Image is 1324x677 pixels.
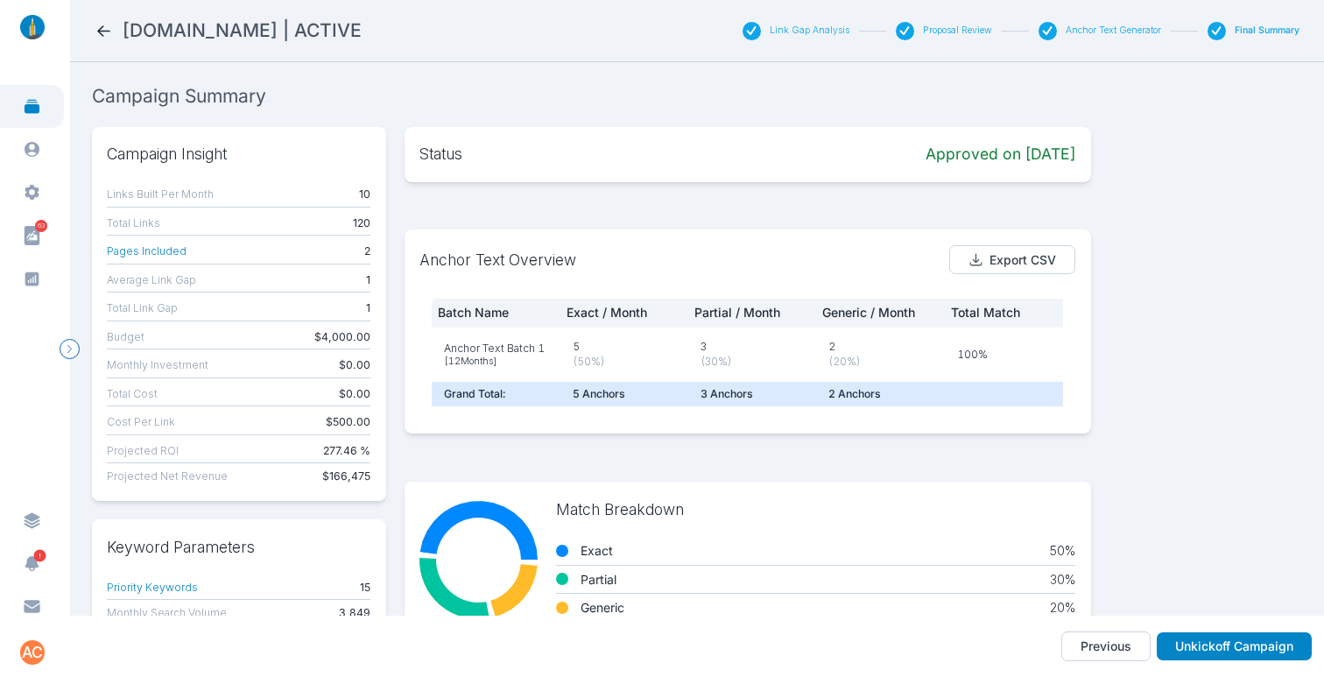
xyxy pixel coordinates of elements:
[364,242,370,260] b: 2
[560,382,688,406] td: 5 Anchor s
[107,356,208,374] button: Monthly Investment
[567,305,668,321] p: Exact / Month
[107,242,187,260] button: Pages Included
[107,142,370,166] p: Campaign Insight
[926,142,1075,166] b: Approved on [DATE]
[35,220,47,232] span: 63
[581,600,624,616] b: generic
[314,328,370,346] b: $4,000.00
[951,305,1067,321] p: Total Match
[107,535,370,560] p: Keyword Parameters
[581,572,616,588] b: partial
[573,354,676,370] p: ( 50 %)
[359,185,370,203] b: 10
[1061,631,1151,661] button: Previous
[353,214,370,232] b: 120
[688,382,816,406] td: 3 Anchor s
[1066,25,1161,37] button: Anchor Text Generator
[438,305,540,321] p: Batch Name
[1235,25,1299,37] button: Final Summary
[1050,572,1075,588] p: 30 %
[107,467,228,485] button: Projected Net Revenue
[556,497,1075,522] p: Match Breakdown
[107,299,178,317] button: Total Link Gap
[923,25,992,37] button: Proposal Review
[828,339,933,355] p: 2
[573,339,676,355] p: 5
[107,271,196,289] button: Average Link Gap
[14,15,51,39] img: linklaunch_small.2ae18699.png
[419,142,462,166] p: Status
[107,384,158,403] button: Total Cost
[949,245,1076,275] button: Export CSV
[444,341,545,356] p: Anchor Text Batch 1
[822,305,924,321] p: Generic / Month
[360,578,370,596] b: 15
[816,382,945,406] td: 2 Anchor s
[694,305,796,321] p: Partial / Month
[828,354,933,370] p: ( 20 %)
[1050,600,1075,616] p: 20 %
[432,382,560,406] td: Grand Total:
[107,185,214,203] button: Links Built Per Month
[339,603,370,622] b: 3,849
[1157,632,1312,660] button: Unkickoff Campaign
[326,413,370,431] b: $500.00
[107,328,144,346] button: Budget
[957,347,1060,363] p: 100%
[339,356,370,374] b: $0.00
[107,214,160,232] button: Total Links
[701,354,804,370] p: ( 30 %)
[322,467,370,485] b: $166,475
[107,578,198,596] button: Priority Keywords
[581,543,613,559] b: exact
[123,18,362,43] h2: Mixbook.com | ACTIVE
[1050,543,1075,559] p: 50 %
[419,248,576,272] p: Anchor Text Overview
[366,299,370,317] b: 1
[701,339,804,355] p: 3
[92,84,1303,109] h2: Campaign Summary
[107,413,175,431] button: Cost Per Link
[339,384,370,403] b: $0.00
[770,25,849,37] button: Link Gap Analysis
[323,441,370,460] b: 277.46 %
[366,271,370,289] b: 1
[107,441,179,460] button: Projected ROI
[107,603,227,622] button: Monthly Search Volume
[444,356,548,368] p: [ 12 Month s ]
